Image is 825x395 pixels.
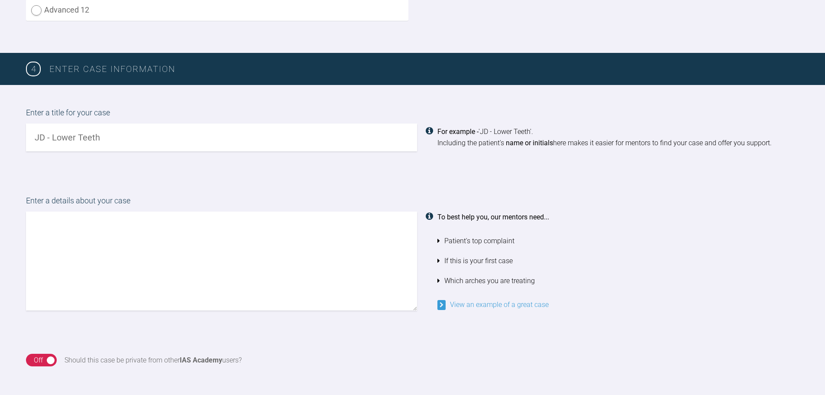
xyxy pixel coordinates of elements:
div: Should this case be private from other users? [65,355,242,366]
span: 4 [26,62,41,76]
div: Off [34,355,43,366]
div: 'JD - Lower Teeth'. Including the patient's here makes it easier for mentors to find your case an... [437,126,799,148]
strong: To best help you, our mentors need... [437,213,549,221]
a: View an example of a great case [437,300,549,309]
li: If this is your first case [437,251,799,271]
li: Patient's top complaint [437,231,799,251]
h3: Enter case information [49,62,799,76]
label: Enter a title for your case [26,107,799,124]
label: Enter a details about your case [26,195,799,212]
input: JD - Lower Teeth [26,124,417,151]
strong: name or initials [506,139,553,147]
strong: IAS Academy [180,356,222,364]
strong: For example - [437,127,479,136]
li: Which arches you are treating [437,271,799,291]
